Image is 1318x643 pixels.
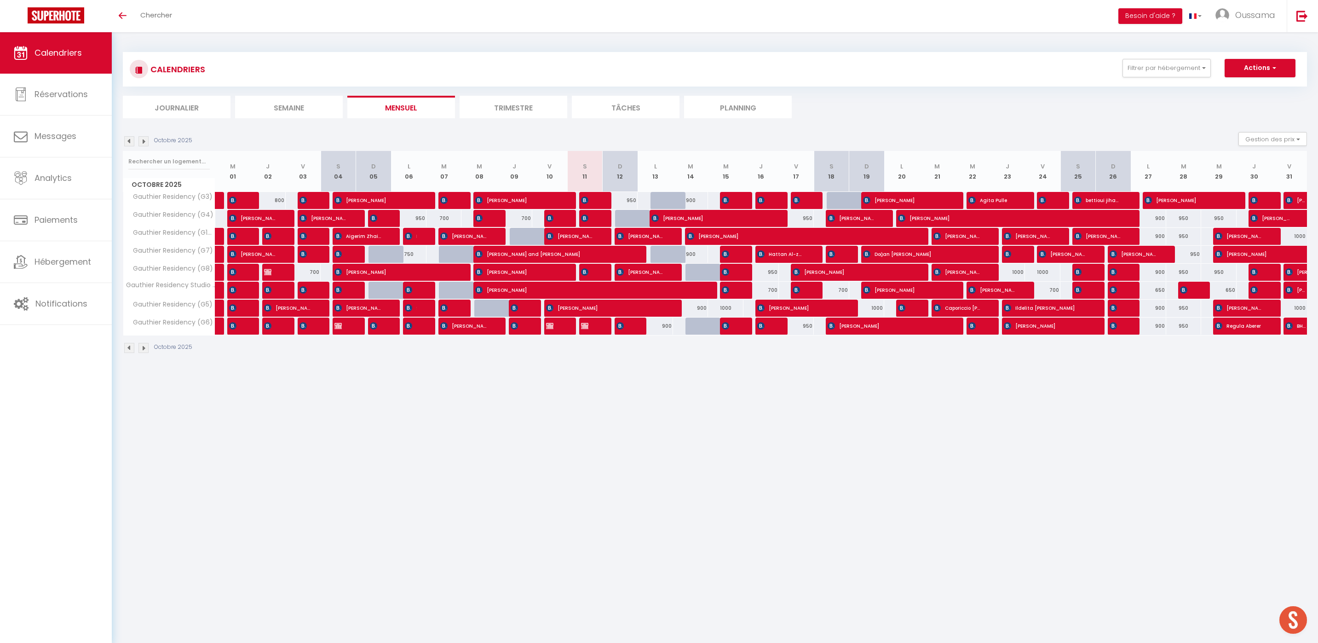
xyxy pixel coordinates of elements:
[618,162,622,171] abbr: D
[546,299,664,317] span: [PERSON_NAME]
[35,256,91,267] span: Hébergement
[229,263,241,281] span: Wafa Arjane
[933,227,981,245] span: [PERSON_NAME]
[933,263,981,281] span: [PERSON_NAME]
[35,88,88,100] span: Réservations
[1004,317,1087,335] span: [PERSON_NAME]
[125,210,216,220] span: Gauthier Residency (G4)
[828,317,946,335] span: [PERSON_NAME]
[1004,227,1051,245] span: [PERSON_NAME]
[475,281,700,299] span: [PERSON_NAME]
[1111,162,1116,171] abbr: D
[1122,59,1211,77] button: Filtrer par hébergement
[793,263,911,281] span: [PERSON_NAME]
[1238,132,1307,146] button: Gestion des prix
[264,281,276,299] span: [PERSON_NAME]
[511,299,523,317] span: [PERSON_NAME]
[1041,162,1045,171] abbr: V
[1131,210,1166,227] div: 900
[581,317,593,335] span: [PERSON_NAME] BOOKING [PERSON_NAME]
[229,299,241,317] span: [PERSON_NAME]
[35,47,82,58] span: Calendriers
[441,162,447,171] abbr: M
[286,151,321,192] th: 03
[215,246,220,263] a: [PERSON_NAME]
[1074,281,1086,299] span: [PERSON_NAME]
[347,96,455,118] li: Mensuel
[1131,300,1166,317] div: 900
[1118,8,1182,24] button: Besoin d'aide ?
[264,299,311,317] span: [PERSON_NAME]
[757,191,769,209] span: [PERSON_NAME]
[440,299,452,317] span: [PERSON_NAME]
[1131,282,1166,299] div: 650
[334,281,346,299] span: [PERSON_NAME]
[1096,151,1131,192] th: 26
[1166,264,1202,281] div: 950
[475,191,558,209] span: [PERSON_NAME]
[334,263,453,281] span: [PERSON_NAME]
[299,317,311,335] span: Cadeauge Kadogo
[722,281,734,299] span: [PERSON_NAME]
[477,162,482,171] abbr: M
[990,151,1025,192] th: 23
[687,227,911,245] span: [PERSON_NAME]
[1039,191,1051,209] span: [PERSON_NAME]
[475,245,629,263] span: [PERSON_NAME] and [PERSON_NAME]
[583,162,587,171] abbr: S
[440,227,488,245] span: [PERSON_NAME]
[779,318,814,335] div: 950
[1166,246,1202,263] div: 950
[229,281,241,299] span: [PERSON_NAME]
[616,263,664,281] span: [PERSON_NAME]
[673,151,708,192] th: 14
[299,281,311,299] span: [PERSON_NAME]
[654,162,657,171] abbr: L
[581,209,593,227] span: [PERSON_NAME]
[511,317,523,335] span: [PERSON_NAME]
[603,192,638,209] div: 950
[1250,281,1262,299] span: [PERSON_NAME]
[1060,151,1096,192] th: 25
[125,228,217,238] span: Gauthier Residency (G10)
[757,299,840,317] span: [PERSON_NAME]
[1131,151,1166,192] th: 27
[154,343,192,352] p: Octobre 2025
[1110,281,1122,299] span: [PERSON_NAME]
[370,209,382,227] span: [PERSON_NAME]
[722,263,734,281] span: [PERSON_NAME] PARIS
[1131,228,1166,245] div: 900
[1250,263,1262,281] span: [PERSON_NAME]
[920,151,955,192] th: 21
[581,263,593,281] span: [PERSON_NAME]
[1166,318,1202,335] div: 950
[1216,162,1222,171] abbr: M
[603,151,638,192] th: 12
[1166,210,1202,227] div: 950
[779,210,814,227] div: 950
[1074,191,1122,209] span: bettioui jihane
[1181,162,1186,171] abbr: M
[391,246,426,263] div: 750
[235,96,343,118] li: Semaine
[286,264,321,281] div: 700
[757,245,805,263] span: Hattan Al-zahrani
[148,59,205,80] h3: CALENDRIERS
[125,282,217,289] span: Gauthier Residency Studio (G1)
[266,162,270,171] abbr: J
[35,172,72,184] span: Analytics
[125,300,215,310] span: Gauthier Residency (G5)
[1285,191,1306,209] span: [PERSON_NAME]
[440,317,488,335] span: [PERSON_NAME]
[1025,264,1060,281] div: 1000
[440,191,452,209] span: [PERSON_NAME]
[1131,264,1166,281] div: 900
[638,318,673,335] div: 900
[334,227,382,245] span: Aigerim Zhaiymbet
[828,245,840,263] span: [PERSON_NAME]
[125,192,215,202] span: Gauthier Residency (G3)
[35,298,87,309] span: Notifications
[1201,151,1237,192] th: 29
[264,317,276,335] span: [PERSON_NAME]
[743,151,779,192] th: 16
